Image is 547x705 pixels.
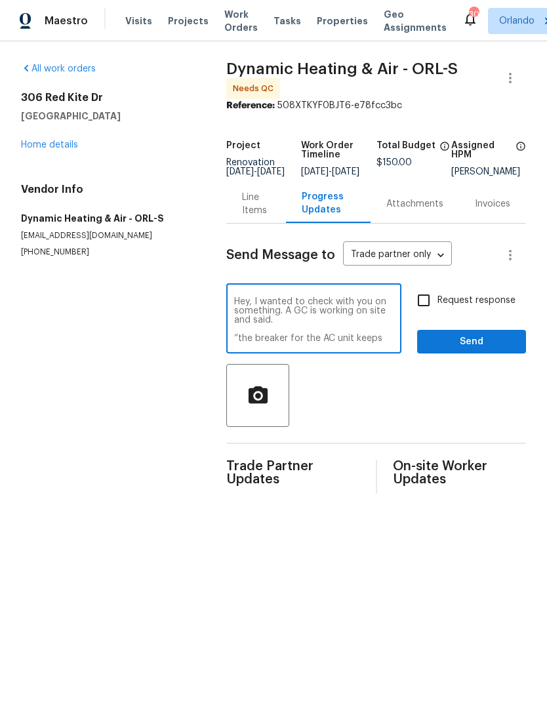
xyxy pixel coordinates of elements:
div: Progress Updates [302,190,355,216]
span: Dynamic Heating & Air - ORL-S [226,61,458,77]
h2: 306 Red Kite Dr [21,91,195,104]
span: Maestro [45,14,88,28]
span: - [226,167,285,176]
textarea: Hey, I wanted to check with you on something. A GC is working on site and said. “the breaker for ... [234,297,394,343]
span: - [301,167,359,176]
span: Send Message to [226,249,335,262]
span: Orlando [499,14,535,28]
span: $150.00 [376,158,412,167]
h5: Total Budget [376,141,436,150]
h5: Assigned HPM [451,141,512,159]
h5: Dynamic Heating & Air - ORL-S [21,212,195,225]
p: [EMAIL_ADDRESS][DOMAIN_NAME] [21,230,195,241]
div: 508XTKYF0BJT6-e78fcc3bc [226,99,526,112]
span: Send [428,334,516,350]
span: [DATE] [301,167,329,176]
div: [PERSON_NAME] [451,167,526,176]
span: [DATE] [226,167,254,176]
span: On-site Worker Updates [393,460,526,486]
button: Send [417,330,526,354]
span: The hpm assigned to this work order. [516,141,526,167]
h5: Project [226,141,260,150]
span: Visits [125,14,152,28]
a: All work orders [21,64,96,73]
b: Reference: [226,101,275,110]
div: Attachments [386,197,443,211]
span: Tasks [273,16,301,26]
span: Request response [437,294,516,308]
div: Trade partner only [343,245,452,266]
div: 30 [469,8,478,21]
a: Home details [21,140,78,150]
p: [PHONE_NUMBER] [21,247,195,258]
span: [DATE] [332,167,359,176]
h5: Work Order Timeline [301,141,376,159]
span: The total cost of line items that have been proposed by Opendoor. This sum includes line items th... [439,141,450,158]
span: Properties [317,14,368,28]
span: Needs QC [233,82,279,95]
span: Projects [168,14,209,28]
h5: [GEOGRAPHIC_DATA] [21,110,195,123]
span: [DATE] [257,167,285,176]
span: Work Orders [224,8,258,34]
span: Renovation [226,158,285,176]
div: Line Items [242,191,270,217]
h4: Vendor Info [21,183,195,196]
div: Invoices [475,197,510,211]
span: Geo Assignments [384,8,447,34]
span: Trade Partner Updates [226,460,359,486]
